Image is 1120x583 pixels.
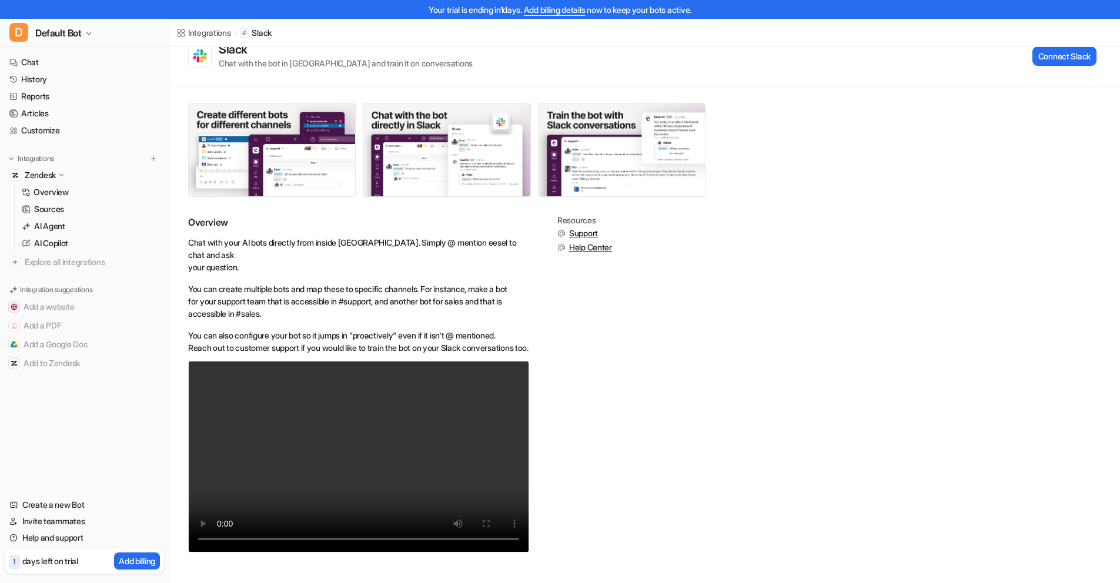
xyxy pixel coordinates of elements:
[5,354,164,373] button: Add to ZendeskAdd to Zendesk
[188,329,529,354] p: You can also configure your bot so it jumps in "proactively" even if it isn't @ mentioned. Reach ...
[7,155,15,163] img: expand menu
[5,297,164,316] button: Add a websiteAdd a website
[11,341,18,348] img: Add a Google Doc
[149,155,158,163] img: menu_add.svg
[242,29,248,36] img: Slack icon
[34,186,69,198] p: Overview
[114,552,160,569] button: Add billing
[17,184,164,200] a: Overview
[9,256,21,268] img: explore all integrations
[25,169,56,181] p: Zendesk
[557,216,612,225] div: Resources
[219,42,252,56] div: Slack
[17,218,164,234] a: AI Agent
[252,27,272,39] p: Slack
[5,513,164,530] a: Invite teammates
[191,46,209,66] img: Slack logo
[35,25,82,41] span: Default Bot
[5,316,164,335] button: Add a PDFAdd a PDF
[557,229,566,237] img: support.svg
[5,122,164,139] a: Customize
[11,303,18,310] img: Add a website
[18,154,54,163] p: Integrations
[188,236,529,273] p: Chat with your AI bots directly from inside [GEOGRAPHIC_DATA]. Simply @ mention eesel to chat and...
[11,322,18,329] img: Add a PDF
[569,227,598,239] span: Support
[240,27,272,39] a: Slack iconSlack
[9,23,28,42] span: D
[17,201,164,217] a: Sources
[557,227,612,239] button: Support
[188,26,231,39] div: Integrations
[524,5,586,15] a: Add billing details
[34,220,65,232] p: AI Agent
[557,242,612,253] button: Help Center
[219,57,473,69] div: Chat with the bot in [GEOGRAPHIC_DATA] and train it on conversations
[5,105,164,122] a: Articles
[569,242,612,253] span: Help Center
[5,530,164,546] a: Help and support
[5,254,164,270] a: Explore all integrations
[119,555,155,567] p: Add billing
[5,88,164,105] a: Reports
[34,237,68,249] p: AI Copilot
[5,54,164,71] a: Chat
[17,235,164,252] a: AI Copilot
[5,497,164,513] a: Create a new Bot
[13,557,16,567] p: 1
[34,203,64,215] p: Sources
[188,283,529,320] p: You can create multiple bots and map these to specific channels. For instance, make a bot for you...
[188,361,529,552] video: Your browser does not support the video tag.
[12,172,19,179] img: Zendesk
[557,243,566,252] img: support.svg
[235,28,237,38] span: /
[22,555,78,567] p: days left on trial
[5,153,58,165] button: Integrations
[176,26,231,39] a: Integrations
[188,216,529,229] h2: Overview
[5,71,164,88] a: History
[11,360,18,367] img: Add to Zendesk
[5,335,164,354] button: Add a Google DocAdd a Google Doc
[20,284,92,295] p: Integration suggestions
[25,253,159,272] span: Explore all integrations
[1032,46,1096,66] button: Connect Slack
